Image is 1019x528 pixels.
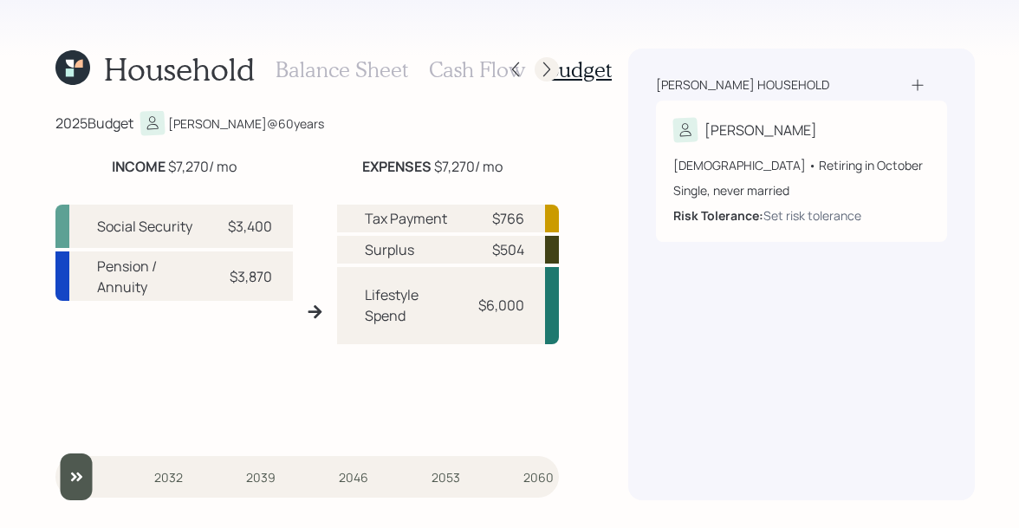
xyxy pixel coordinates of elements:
[230,266,272,287] div: $3,870
[492,208,524,229] div: $766
[55,113,133,134] div: 2025 Budget
[492,239,524,260] div: $504
[429,57,525,82] h3: Cash Flow
[97,256,206,297] div: Pension / Annuity
[365,208,447,229] div: Tax Payment
[656,76,829,94] div: [PERSON_NAME] household
[365,239,414,260] div: Surplus
[362,157,432,176] b: EXPENSES
[112,156,237,177] div: $7,270 / mo
[673,156,930,174] div: [DEMOGRAPHIC_DATA] • Retiring in October
[97,216,192,237] div: Social Security
[704,120,817,140] div: [PERSON_NAME]
[763,206,861,225] div: Set risk tolerance
[546,57,612,82] h3: Budget
[365,284,458,326] div: Lifestyle Spend
[228,216,272,237] div: $3,400
[276,57,408,82] h3: Balance Sheet
[112,157,166,176] b: INCOME
[478,295,524,316] div: $6,000
[104,50,255,88] h1: Household
[673,181,930,199] div: Single, never married
[673,207,763,224] b: Risk Tolerance:
[362,156,503,177] div: $7,270 / mo
[168,114,324,133] div: [PERSON_NAME] @ 60 years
